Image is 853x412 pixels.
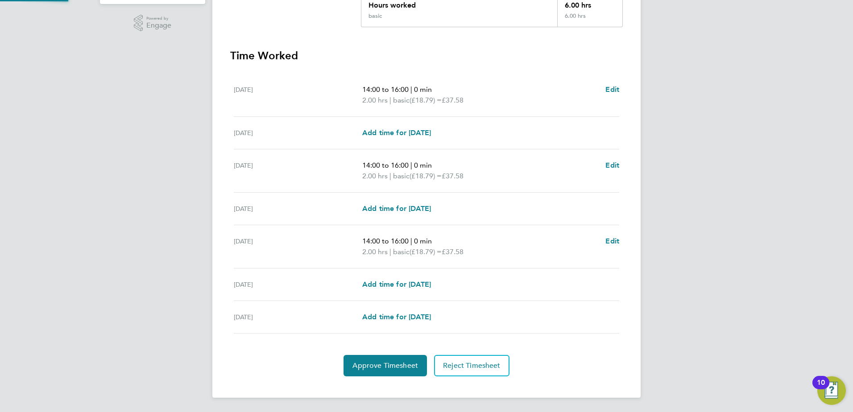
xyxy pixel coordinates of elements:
[344,355,427,376] button: Approve Timesheet
[234,312,362,322] div: [DATE]
[410,161,412,169] span: |
[234,279,362,290] div: [DATE]
[362,161,409,169] span: 14:00 to 16:00
[389,172,391,180] span: |
[146,15,171,22] span: Powered by
[605,85,619,94] span: Edit
[362,96,388,104] span: 2.00 hrs
[410,172,442,180] span: (£18.79) =
[389,247,391,256] span: |
[414,237,432,245] span: 0 min
[817,383,825,394] div: 10
[362,237,409,245] span: 14:00 to 16:00
[442,96,464,104] span: £37.58
[605,236,619,247] a: Edit
[557,12,622,27] div: 6.00 hrs
[605,161,619,169] span: Edit
[362,313,431,321] span: Add time for [DATE]
[362,172,388,180] span: 2.00 hrs
[434,355,509,376] button: Reject Timesheet
[146,22,171,29] span: Engage
[393,95,410,106] span: basic
[410,237,412,245] span: |
[234,203,362,214] div: [DATE]
[410,247,442,256] span: (£18.79) =
[234,236,362,257] div: [DATE]
[362,204,431,213] span: Add time for [DATE]
[393,171,410,181] span: basic
[134,15,172,32] a: Powered byEngage
[234,84,362,106] div: [DATE]
[362,128,431,138] a: Add time for [DATE]
[442,172,464,180] span: £37.58
[362,312,431,322] a: Add time for [DATE]
[817,376,846,405] button: Open Resource Center, 10 new notifications
[605,160,619,171] a: Edit
[414,161,432,169] span: 0 min
[369,12,382,20] div: basic
[605,237,619,245] span: Edit
[362,85,409,94] span: 14:00 to 16:00
[410,96,442,104] span: (£18.79) =
[443,361,501,370] span: Reject Timesheet
[362,279,431,290] a: Add time for [DATE]
[389,96,391,104] span: |
[230,49,623,63] h3: Time Worked
[362,203,431,214] a: Add time for [DATE]
[442,247,464,256] span: £37.58
[414,85,432,94] span: 0 min
[362,280,431,288] span: Add time for [DATE]
[234,160,362,181] div: [DATE]
[605,84,619,95] a: Edit
[410,85,412,94] span: |
[234,128,362,138] div: [DATE]
[352,361,418,370] span: Approve Timesheet
[362,247,388,256] span: 2.00 hrs
[362,128,431,137] span: Add time for [DATE]
[393,247,410,257] span: basic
